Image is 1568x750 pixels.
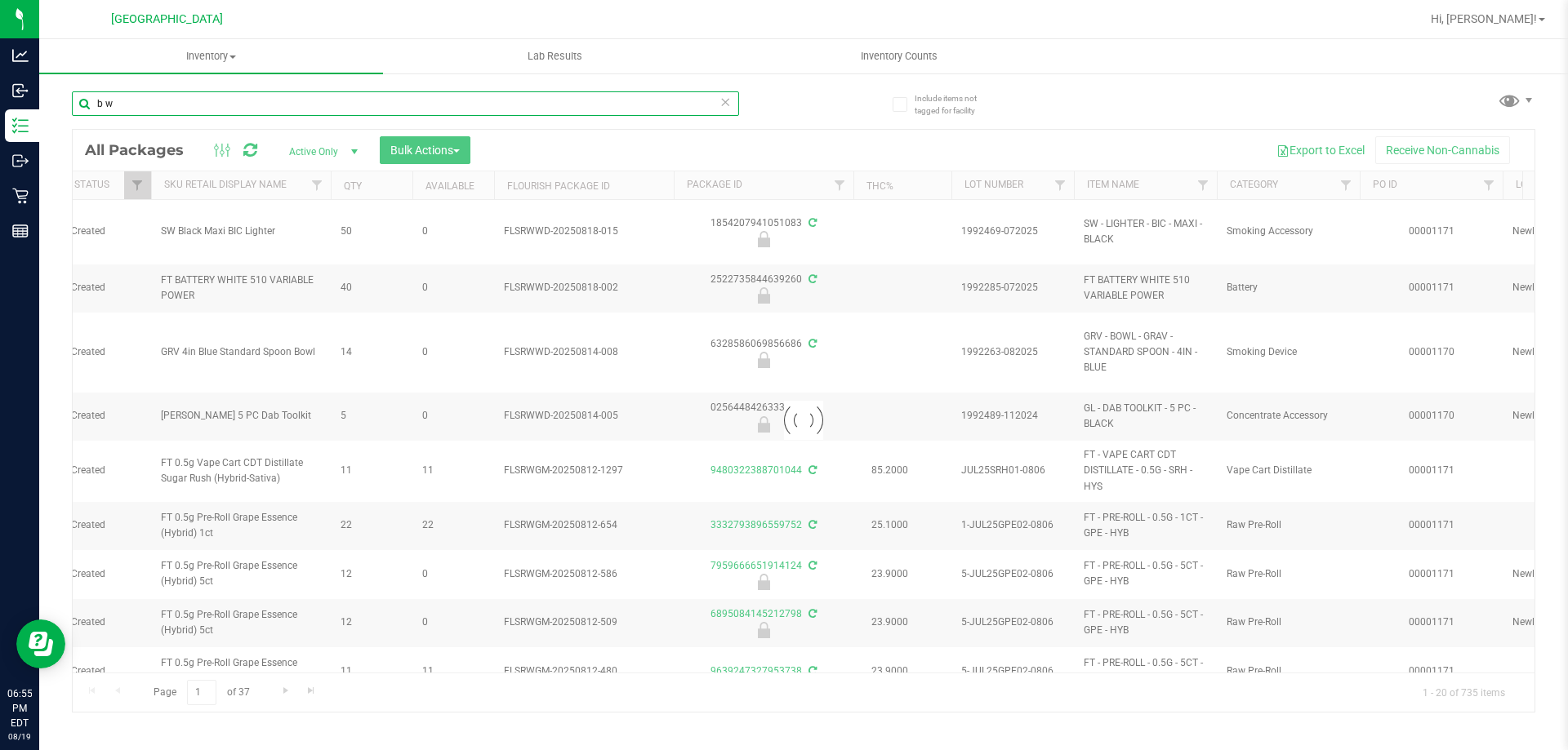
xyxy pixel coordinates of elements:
[7,686,32,730] p: 06:55 PM EDT
[12,223,29,239] inline-svg: Reports
[506,49,604,64] span: Lab Results
[1431,12,1537,25] span: Hi, [PERSON_NAME]!
[12,188,29,204] inline-svg: Retail
[383,39,727,73] a: Lab Results
[915,92,996,117] span: Include items not tagged for facility
[727,39,1071,73] a: Inventory Counts
[12,82,29,99] inline-svg: Inbound
[12,118,29,134] inline-svg: Inventory
[839,49,960,64] span: Inventory Counts
[39,39,383,73] a: Inventory
[12,47,29,64] inline-svg: Analytics
[12,153,29,169] inline-svg: Outbound
[111,12,223,26] span: [GEOGRAPHIC_DATA]
[719,91,731,113] span: Clear
[39,49,383,64] span: Inventory
[7,730,32,743] p: 08/19
[16,619,65,668] iframe: Resource center
[72,91,739,116] input: Search Package ID, Item Name, SKU, Lot or Part Number...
